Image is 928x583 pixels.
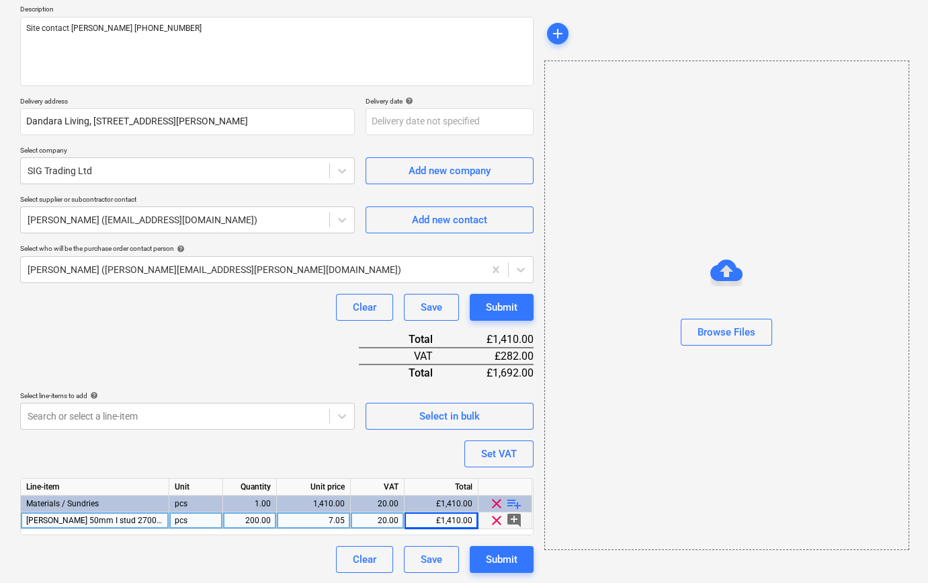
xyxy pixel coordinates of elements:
[169,512,223,529] div: pcs
[681,319,772,346] button: Browse Files
[404,546,459,573] button: Save
[366,206,534,233] button: Add new contact
[359,332,454,348] div: Total
[366,157,534,184] button: Add new company
[20,108,355,135] input: Delivery address
[336,546,393,573] button: Clear
[550,26,566,42] span: add
[20,146,355,157] p: Select company
[169,479,223,496] div: Unit
[404,294,459,321] button: Save
[506,512,522,529] span: add_comment
[169,496,223,512] div: pcs
[470,546,534,573] button: Submit
[228,512,271,529] div: 200.00
[20,244,534,253] div: Select who will be the purchase order contact person
[26,499,99,508] span: Materials / Sundries
[454,332,534,348] div: £1,410.00
[489,512,505,529] span: clear
[174,245,185,253] span: help
[20,97,355,108] p: Delivery address
[366,108,534,135] input: Delivery date not specified
[486,551,517,568] div: Submit
[20,391,355,400] div: Select line-items to add
[223,479,277,496] div: Quantity
[454,364,534,381] div: £1,692.00
[277,479,351,496] div: Unit price
[470,294,534,321] button: Submit
[20,5,534,16] p: Description
[353,299,376,316] div: Clear
[403,97,413,105] span: help
[506,496,522,512] span: playlist_add
[20,17,534,86] textarea: Site contact [PERSON_NAME] [PHONE_NUMBER]
[489,496,505,512] span: clear
[412,211,487,229] div: Add new contact
[405,496,478,512] div: £1,410.00
[359,348,454,364] div: VAT
[405,479,478,496] div: Total
[486,299,517,316] div: Submit
[544,61,909,550] div: Browse Files
[421,551,442,568] div: Save
[698,323,755,341] div: Browse Files
[356,512,398,529] div: 20.00
[87,391,98,399] span: help
[21,479,169,496] div: Line-item
[20,195,355,206] p: Select supplier or subcontractor contact
[419,407,480,425] div: Select in bulk
[353,551,376,568] div: Clear
[351,479,405,496] div: VAT
[861,518,928,583] iframe: Chat Widget
[421,299,442,316] div: Save
[228,496,271,512] div: 1.00
[409,162,491,180] div: Add new company
[282,496,345,512] div: 1,410.00
[405,512,478,529] div: £1,410.00
[366,97,534,106] div: Delivery date
[282,512,345,529] div: 7.05
[366,403,534,430] button: Select in bulk
[454,348,534,364] div: £282.00
[481,445,517,463] div: Set VAT
[356,496,398,512] div: 20.00
[336,294,393,321] button: Clear
[26,516,171,525] span: Knauf 50mm I stud 2700mm
[359,364,454,381] div: Total
[464,440,534,467] button: Set VAT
